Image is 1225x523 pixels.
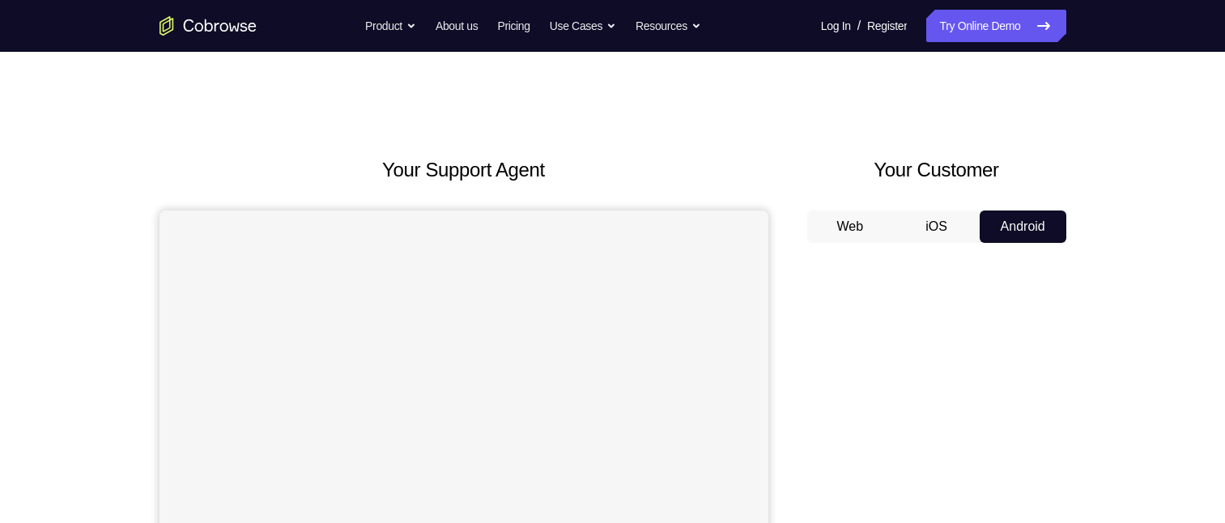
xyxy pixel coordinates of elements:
button: Use Cases [550,10,616,42]
a: Log In [821,10,851,42]
button: Web [807,210,894,243]
a: About us [436,10,478,42]
a: Try Online Demo [926,10,1065,42]
span: / [857,16,861,36]
button: Android [980,210,1066,243]
button: Resources [636,10,701,42]
h2: Your Customer [807,155,1066,185]
h2: Your Support Agent [160,155,768,185]
button: iOS [893,210,980,243]
a: Register [867,10,907,42]
button: Product [365,10,416,42]
a: Pricing [497,10,530,42]
a: Go to the home page [160,16,257,36]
